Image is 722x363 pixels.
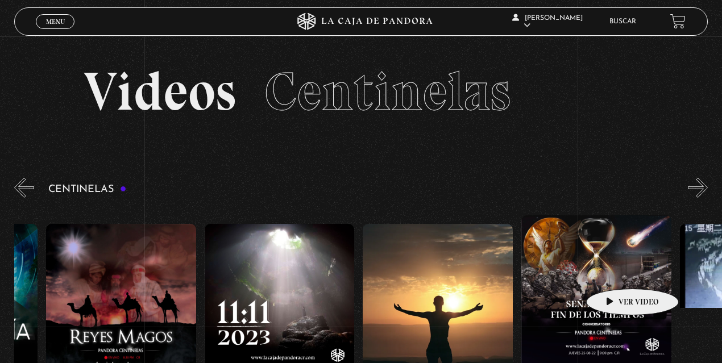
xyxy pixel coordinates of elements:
[48,184,126,195] h3: Centinelas
[14,178,34,198] button: Previous
[84,65,638,119] h2: Videos
[670,14,686,29] a: View your shopping cart
[609,18,636,25] a: Buscar
[46,18,65,25] span: Menu
[688,178,708,198] button: Next
[42,28,69,36] span: Cerrar
[512,15,583,29] span: [PERSON_NAME]
[264,59,511,124] span: Centinelas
